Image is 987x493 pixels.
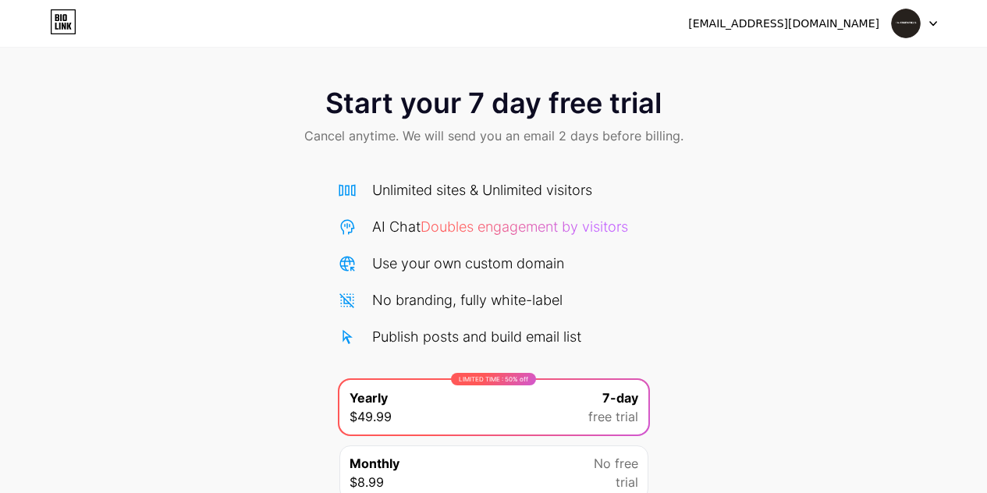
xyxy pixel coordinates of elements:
span: $49.99 [350,407,392,426]
img: deessentiels [891,9,921,38]
span: $8.99 [350,473,384,491]
div: Use your own custom domain [372,253,564,274]
span: Monthly [350,454,399,473]
div: AI Chat [372,216,628,237]
div: Publish posts and build email list [372,326,581,347]
div: LIMITED TIME : 50% off [451,373,536,385]
span: Cancel anytime. We will send you an email 2 days before billing. [304,126,683,145]
span: 7-day [602,388,638,407]
div: No branding, fully white-label [372,289,563,310]
div: [EMAIL_ADDRESS][DOMAIN_NAME] [688,16,879,32]
span: free trial [588,407,638,426]
span: trial [616,473,638,491]
span: Yearly [350,388,388,407]
span: Doubles engagement by visitors [421,218,628,235]
span: No free [594,454,638,473]
div: Unlimited sites & Unlimited visitors [372,179,592,200]
span: Start your 7 day free trial [325,87,662,119]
